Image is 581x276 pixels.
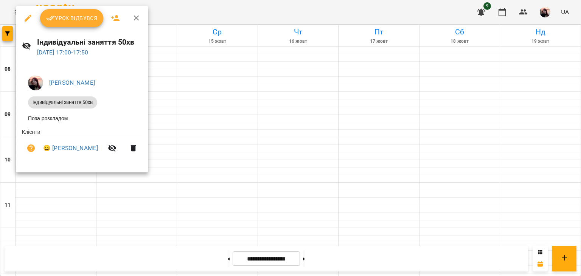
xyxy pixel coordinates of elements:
[40,9,104,27] button: Урок відбувся
[43,144,98,153] a: 😀 [PERSON_NAME]
[49,79,95,86] a: [PERSON_NAME]
[46,14,98,23] span: Урок відбувся
[22,128,142,163] ul: Клієнти
[28,75,43,90] img: 593dfa334cc66595748fde4e2f19f068.jpg
[37,49,89,56] a: [DATE] 17:00-17:50
[28,99,97,106] span: Індивідуальні заняття 50хв
[37,36,143,48] h6: Індивідуальні заняття 50хв
[22,139,40,157] button: Візит ще не сплачено. Додати оплату?
[22,112,142,125] li: Поза розкладом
